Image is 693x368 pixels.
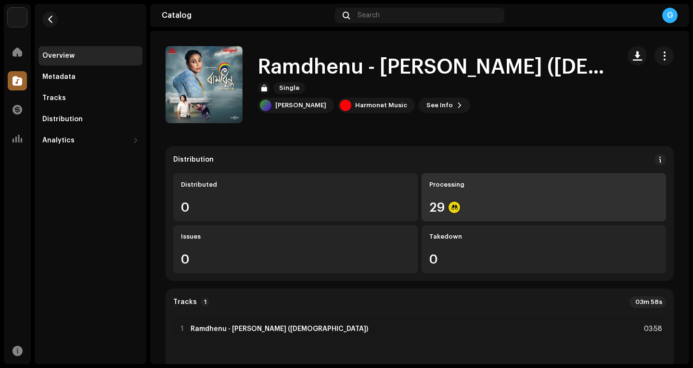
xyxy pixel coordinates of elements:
[662,8,678,23] div: G
[42,115,83,123] div: Distribution
[273,82,305,94] span: Single
[38,131,142,150] re-m-nav-dropdown: Analytics
[173,156,214,164] div: Distribution
[429,233,658,241] div: Takedown
[162,12,331,19] div: Catalog
[426,96,453,115] span: See Info
[42,52,75,60] div: Overview
[173,298,197,306] strong: Tracks
[42,73,76,81] div: Metadata
[38,46,142,65] re-m-nav-item: Overview
[275,102,326,109] div: [PERSON_NAME]
[419,98,470,113] button: See Info
[629,296,666,308] div: 03m 58s
[38,89,142,108] re-m-nav-item: Tracks
[191,325,368,333] strong: Ramdhenu - [PERSON_NAME] ([DEMOGRAPHIC_DATA])
[181,233,410,241] div: Issues
[181,181,410,189] div: Distributed
[42,94,66,102] div: Tracks
[641,323,662,335] div: 03:58
[38,110,142,129] re-m-nav-item: Distribution
[258,56,612,78] h1: Ramdhenu - [PERSON_NAME] ([DEMOGRAPHIC_DATA])
[38,67,142,87] re-m-nav-item: Metadata
[8,8,27,27] img: 5e0b14aa-8188-46af-a2b3-2644d628e69a
[355,102,407,109] div: Harmonet Music
[42,137,75,144] div: Analytics
[429,181,658,189] div: Processing
[358,12,380,19] span: Search
[201,298,209,306] p-badge: 1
